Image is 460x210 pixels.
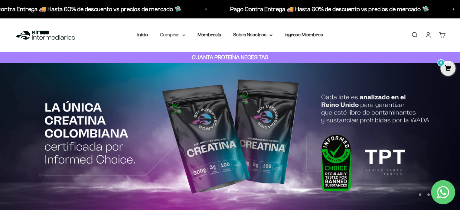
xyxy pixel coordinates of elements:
[197,32,221,37] a: Membresía
[233,31,272,39] summary: Sobre Nosotros
[230,4,429,14] p: Pago Contra Entrega 🚚 Hasta 60% de descuento vs precios de mercado 🛸
[437,59,445,66] mark: 0
[192,54,268,60] strong: CUANTA PROTEÍNA NECESITAS
[137,32,148,37] a: Inicio
[440,66,455,72] a: 0
[160,31,185,39] summary: Comprar
[285,32,323,37] a: Ingreso Miembros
